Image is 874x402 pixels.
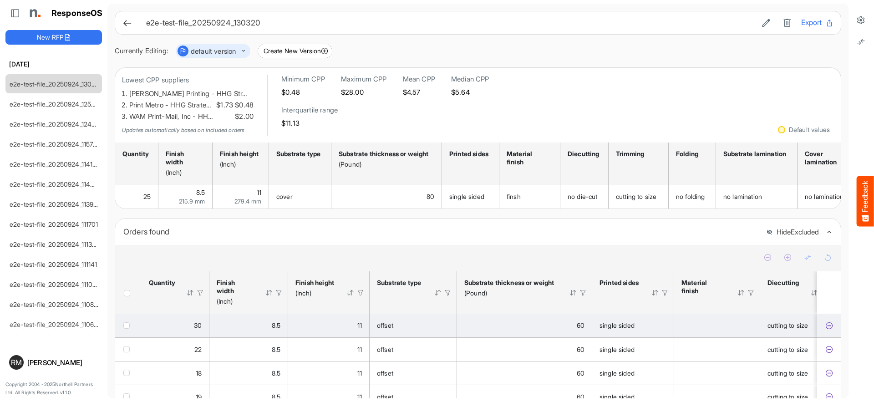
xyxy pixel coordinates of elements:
span: cutting to size [616,193,656,200]
span: no folding [676,193,705,200]
span: no lamination [805,193,844,200]
td: finsh is template cell Column Header httpsnorthellcomontologiesmapping-rulesmanufacturinghassubst... [499,185,560,209]
span: 18 [196,369,202,377]
h1: ResponseOS [51,9,103,18]
span: cutting to size [767,393,808,401]
td: 11 is template cell Column Header httpsnorthellcomontologiesmapping-rulesmeasurementhasfinishsize... [288,337,370,361]
span: $2.00 [233,111,254,122]
div: (Pound) [339,160,432,168]
td: 25 is template cell Column Header httpsnorthellcomontologiesmapping-rulesorderhasquantity [115,185,158,209]
button: HideExcluded [766,229,819,236]
img: Northell [25,4,43,22]
span: 60 [577,346,584,353]
td: 8.5 is template cell Column Header httpsnorthellcomontologiesmapping-rulesmeasurementhasfinishsiz... [209,337,288,361]
td: 8.5 is template cell Column Header httpsnorthellcomontologiesmapping-rulesmeasurementhasfinishsiz... [209,314,288,337]
div: Substrate type [377,279,422,287]
div: Material finish [507,150,550,166]
a: e2e-test-file_20250924_124028 [10,120,103,128]
h6: Maximum CPP [341,75,387,84]
span: 19 [196,393,202,401]
span: cutting to size [767,369,808,377]
span: 8.5 [272,346,280,353]
td: checkbox [115,361,142,385]
button: Feedback [857,176,874,226]
li: WAM Print-Mail, Inc - HH… [129,111,254,122]
h5: $0.48 [281,88,325,96]
div: Printed sides [600,279,639,287]
td: cutting to size is template cell Column Header httpsnorthellcomontologiesmapping-rulesmanufacturi... [760,361,833,385]
p: Lowest CPP suppliers [122,75,254,86]
span: offset [377,393,393,401]
span: no die-cut [568,193,598,200]
div: Currently Editing: [115,46,168,57]
h6: [DATE] [5,59,102,69]
span: cutting to size [767,321,808,329]
h5: $4.57 [403,88,435,96]
span: $0.48 [233,100,254,111]
a: e2e-test-file_20250924_111701 [10,220,98,228]
td: 11 is template cell Column Header httpsnorthellcomontologiesmapping-rulesmeasurementhasfinishsize... [288,314,370,337]
td: checkbox [115,314,142,337]
div: Orders found [123,225,759,238]
td: fd72eccd-54f9-452b-aa94-9208921166d1 is template cell Column Header [817,337,843,361]
li: [PERSON_NAME] Printing - HHG Str… [129,88,254,100]
div: [PERSON_NAME] [27,359,98,366]
span: $1.73 [214,100,233,111]
span: single sided [600,346,635,353]
a: e2e-test-file_20250924_114134 [10,160,101,168]
button: Exclude [824,392,833,402]
button: Edit [759,17,773,29]
div: (Inch) [217,297,253,305]
td: no die-cut is template cell Column Header httpsnorthellcomontologiesmapping-rulesmanufacturinghas... [560,185,609,209]
td: is template cell Column Header httpsnorthellcomontologiesmapping-rulesmanufacturinghassubstratefi... [674,361,760,385]
div: Filter Icon [196,289,204,297]
td: 11 is template cell Column Header httpsnorthellcomontologiesmapping-rulesmeasurementhasfinishsize... [213,185,269,209]
button: Exclude [824,321,833,330]
h6: e2e-test-file_20250924_130320 [146,19,752,27]
span: 11 [257,188,261,196]
td: no folding is template cell Column Header httpsnorthellcomontologiesmapping-rulesmanufacturinghas... [669,185,716,209]
em: Updates automatically based on included orders [122,127,244,133]
span: 11 [357,369,362,377]
div: Substrate thickness or weight [464,279,557,287]
td: cover is template cell Column Header httpsnorthellcomontologiesmapping-rulesmaterialhassubstratem... [269,185,331,209]
button: Exclude [824,369,833,378]
span: 80 [427,193,434,200]
span: single sided [449,193,484,200]
div: Finish width [217,279,253,295]
td: 18 is template cell Column Header httpsnorthellcomontologiesmapping-rulesorderhasquantity [142,361,209,385]
p: Copyright 2004 - 2025 Northell Partners Ltd. All Rights Reserved. v 1.1.0 [5,381,102,397]
div: Filter Icon [661,289,669,297]
td: 30 is template cell Column Header httpsnorthellcomontologiesmapping-rulesorderhasquantity [142,314,209,337]
span: 11 [357,346,362,353]
button: Exclude [824,345,833,354]
td: checkbox [115,337,142,361]
div: Substrate thickness or weight [339,150,432,158]
td: 80 is template cell Column Header httpsnorthellcomontologiesmapping-rulesmaterialhasmaterialthick... [331,185,442,209]
span: single sided [600,369,635,377]
td: cutting to size is template cell Column Header httpsnorthellcomontologiesmapping-rulesmanufacturi... [609,185,669,209]
div: Filter Icon [356,289,365,297]
td: single sided is template cell Column Header httpsnorthellcomontologiesmapping-rulesmanufacturingh... [592,337,674,361]
td: 22 is template cell Column Header httpsnorthellcomontologiesmapping-rulesorderhasquantity [142,337,209,361]
div: (Inch) [220,160,259,168]
span: 60 [577,369,584,377]
td: 8.5 is template cell Column Header httpsnorthellcomontologiesmapping-rulesmeasurementhasfinishsiz... [209,361,288,385]
td: 60 is template cell Column Header httpsnorthellcomontologiesmapping-rulesmaterialhasmaterialthick... [457,337,592,361]
td: offset is template cell Column Header httpsnorthellcomontologiesmapping-rulesmaterialhassubstrate... [370,314,457,337]
a: e2e-test-file_20250924_115731 [10,140,99,148]
span: offset [377,321,393,329]
div: Substrate lamination [723,150,787,158]
div: Substrate type [276,150,321,158]
h6: Interquartile range [281,106,338,115]
span: RM [11,359,22,366]
td: cutting to size is template cell Column Header httpsnorthellcomontologiesmapping-rulesmanufacturi... [760,314,833,337]
div: Diecutting [568,150,598,158]
div: (Inch) [295,289,335,297]
span: 25 [143,193,151,200]
div: (Pound) [464,289,557,297]
span: 8.5 [272,369,280,377]
div: Finish height [295,279,335,287]
div: Quantity [122,150,148,158]
h5: $5.64 [451,88,489,96]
